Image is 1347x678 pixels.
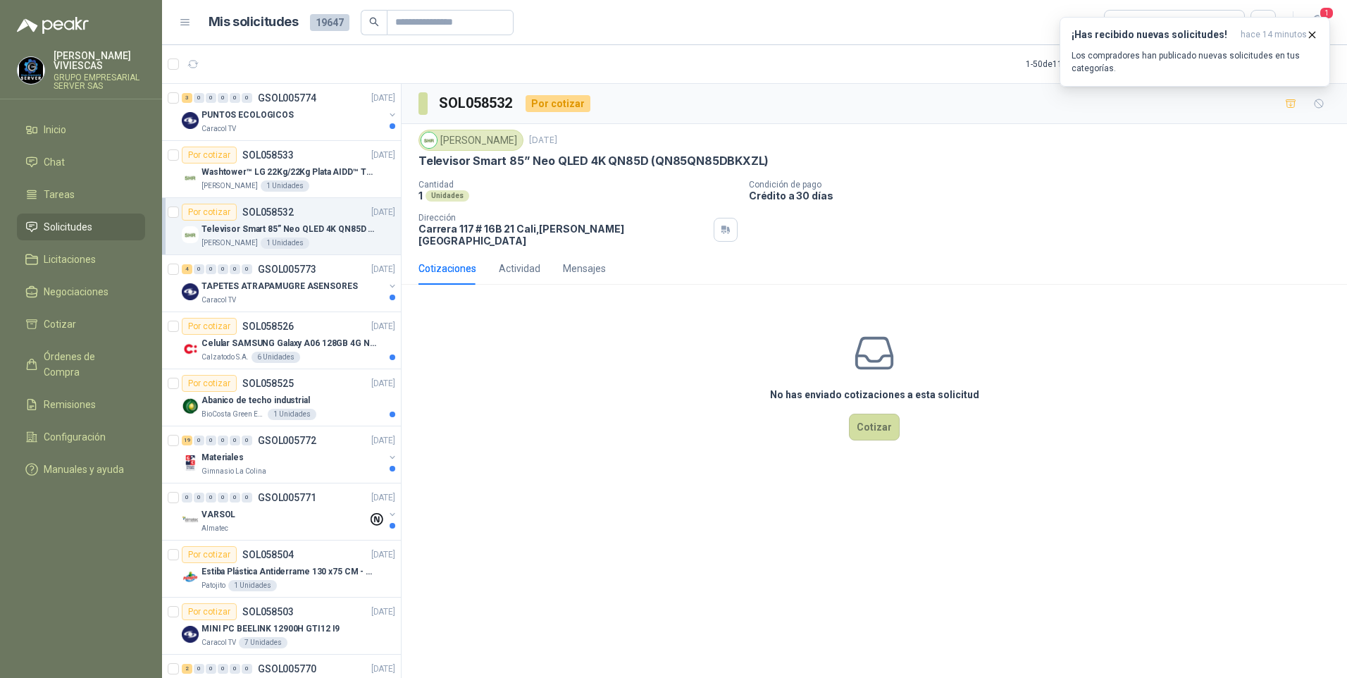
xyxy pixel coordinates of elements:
div: 0 [242,664,252,674]
div: 0 [230,264,240,274]
div: 1 Unidades [261,238,309,249]
span: Chat [44,154,65,170]
p: [DATE] [371,320,395,333]
div: 0 [206,436,216,445]
span: Configuración [44,429,106,445]
h3: ¡Has recibido nuevas solicitudes! [1072,29,1235,41]
div: 19 [182,436,192,445]
div: 0 [194,264,204,274]
p: [DATE] [371,206,395,219]
p: Caracol TV [201,295,236,306]
img: Company Logo [182,455,199,471]
p: Los compradores han publicado nuevas solicitudes en tus categorías. [1072,49,1318,75]
p: Carrera 117 # 16B 21 Cali , [PERSON_NAME][GEOGRAPHIC_DATA] [418,223,708,247]
h3: No has enviado cotizaciones a esta solicitud [770,387,979,402]
div: 7 Unidades [239,637,287,648]
div: 0 [194,436,204,445]
a: Negociaciones [17,278,145,305]
div: 0 [218,93,228,103]
img: Company Logo [182,397,199,414]
a: 0 0 0 0 0 0 GSOL005771[DATE] Company LogoVARSOLAlmatec [182,489,398,534]
span: Tareas [44,187,75,202]
div: Actividad [499,261,540,276]
a: Por cotizarSOL058526[DATE] Company LogoCelular SAMSUNG Galaxy A06 128GB 4G NegroCalzatodo S.A.6 U... [162,312,401,369]
img: Company Logo [18,57,44,84]
p: Estiba Plástica Antiderrame 130 x75 CM - Capacidad 180-200 Litros [201,565,377,579]
p: GRUPO EMPRESARIAL SERVER SAS [54,73,145,90]
p: [DATE] [371,263,395,276]
p: Caracol TV [201,123,236,135]
div: 1 Unidades [268,409,316,420]
div: 1 Unidades [261,180,309,192]
p: TAPETES ATRAPAMUGRE ASENSORES [201,280,358,293]
div: 0 [206,493,216,503]
img: Company Logo [182,112,199,129]
span: Remisiones [44,397,96,412]
p: SOL058533 [242,150,294,160]
p: GSOL005771 [258,493,316,503]
div: 0 [182,493,192,503]
div: Por cotizar [182,603,237,620]
p: [DATE] [371,548,395,562]
a: 19 0 0 0 0 0 GSOL005772[DATE] Company LogoMaterialesGimnasio La Colina [182,432,398,477]
div: Todas [1113,15,1143,30]
button: ¡Has recibido nuevas solicitudes!hace 14 minutos Los compradores han publicado nuevas solicitudes... [1060,17,1330,87]
a: 3 0 0 0 0 0 GSOL005774[DATE] Company LogoPUNTOS ECOLOGICOSCaracol TV [182,90,398,135]
span: 1 [1319,6,1334,20]
p: [PERSON_NAME] [201,238,258,249]
div: [PERSON_NAME] [418,130,523,151]
p: Crédito a 30 días [749,190,1341,202]
p: Televisor Smart 85” Neo QLED 4K QN85D (QN85QN85DBKXZL) [418,154,769,168]
a: Chat [17,149,145,175]
p: Celular SAMSUNG Galaxy A06 128GB 4G Negro [201,337,377,350]
div: Por cotizar [182,147,237,164]
p: GSOL005772 [258,436,316,445]
img: Company Logo [182,340,199,357]
div: 2 [182,664,192,674]
span: 19647 [310,14,349,31]
p: Condición de pago [749,180,1341,190]
p: [PERSON_NAME] [201,180,258,192]
span: Licitaciones [44,252,96,267]
div: 0 [242,436,252,445]
div: 0 [218,664,228,674]
a: 4 0 0 0 0 0 GSOL005773[DATE] Company LogoTAPETES ATRAPAMUGRE ASENSORESCaracol TV [182,261,398,306]
p: [DATE] [371,92,395,105]
p: Washtower™ LG 22Kg/22Kg Plata AIDD™ ThinQ™ Steam™ WK22VS6P [201,166,377,179]
div: Cotizaciones [418,261,476,276]
p: GSOL005774 [258,93,316,103]
a: Manuales y ayuda [17,456,145,483]
span: Manuales y ayuda [44,462,124,477]
div: 0 [194,664,204,674]
p: Abanico de techo industrial [201,394,310,407]
img: Logo peakr [17,17,89,34]
div: 0 [206,264,216,274]
div: 0 [218,493,228,503]
img: Company Logo [182,226,199,243]
p: VARSOL [201,508,235,522]
p: [DATE] [371,434,395,448]
p: GSOL005773 [258,264,316,274]
a: Por cotizarSOL058525[DATE] Company LogoAbanico de techo industrialBioCosta Green Energy S.A.S1 Un... [162,369,401,426]
a: Licitaciones [17,246,145,273]
p: SOL058504 [242,550,294,560]
a: Remisiones [17,391,145,418]
div: Por cotizar [526,95,590,112]
p: GSOL005770 [258,664,316,674]
p: SOL058525 [242,378,294,388]
img: Company Logo [182,512,199,529]
a: Inicio [17,116,145,143]
p: Caracol TV [201,637,236,648]
div: 4 [182,264,192,274]
p: Calzatodo S.A. [201,352,249,363]
div: 6 Unidades [252,352,300,363]
a: Tareas [17,181,145,208]
button: Cotizar [849,414,900,440]
a: Solicitudes [17,214,145,240]
p: Dirección [418,213,708,223]
div: 0 [230,493,240,503]
p: [DATE] [371,491,395,505]
p: SOL058503 [242,607,294,617]
span: Inicio [44,122,66,137]
span: Órdenes de Compra [44,349,132,380]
